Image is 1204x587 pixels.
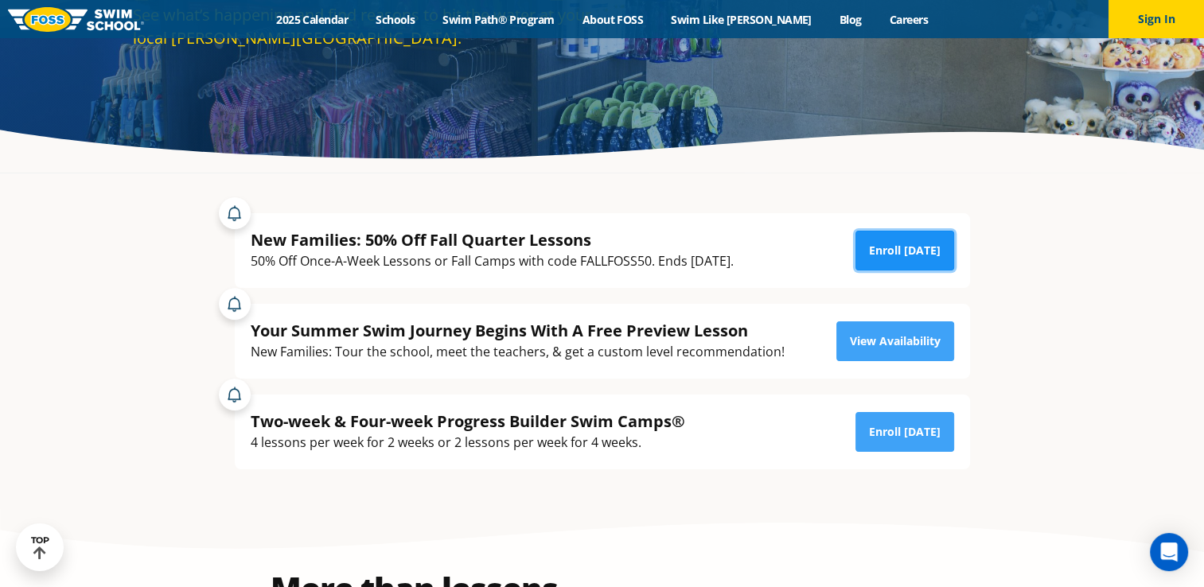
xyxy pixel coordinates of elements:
[855,231,954,270] a: Enroll [DATE]
[657,12,826,27] a: Swim Like [PERSON_NAME]
[251,320,785,341] div: Your Summer Swim Journey Begins With A Free Preview Lesson
[31,535,49,560] div: TOP
[263,12,362,27] a: 2025 Calendar
[8,7,144,32] img: FOSS Swim School Logo
[251,251,734,272] div: 50% Off Once-A-Week Lessons or Fall Camps with code FALLFOSS50. Ends [DATE].
[251,229,734,251] div: New Families: 50% Off Fall Quarter Lessons
[251,341,785,363] div: New Families: Tour the school, meet the teachers, & get a custom level recommendation!
[429,12,568,27] a: Swim Path® Program
[875,12,941,27] a: Careers
[251,410,685,432] div: Two-week & Four-week Progress Builder Swim Camps®
[568,12,657,27] a: About FOSS
[825,12,875,27] a: Blog
[1150,533,1188,571] div: Open Intercom Messenger
[836,321,954,361] a: View Availability
[362,12,429,27] a: Schools
[855,412,954,452] a: Enroll [DATE]
[251,432,685,453] div: 4 lessons per week for 2 weeks or 2 lessons per week for 4 weeks.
